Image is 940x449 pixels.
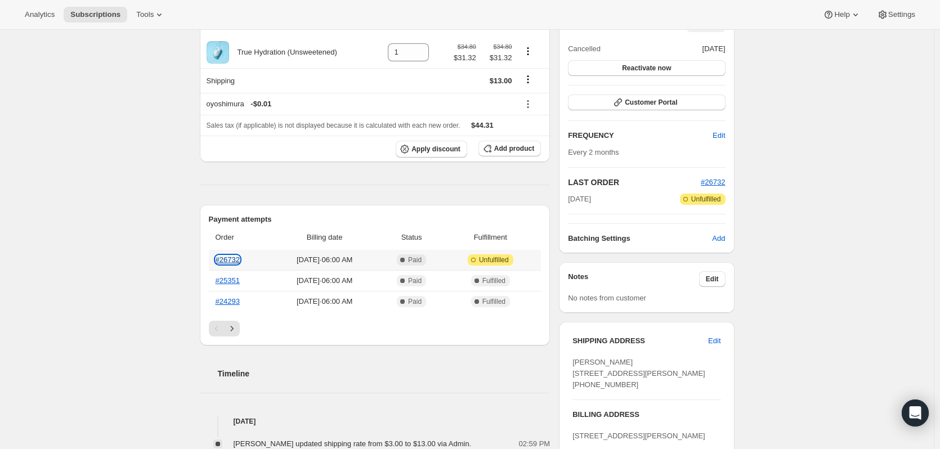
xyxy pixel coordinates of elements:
span: Billing date [273,232,377,243]
h2: LAST ORDER [568,177,701,188]
span: Fulfilled [482,276,505,285]
span: Tools [136,10,154,19]
h3: Notes [568,271,699,287]
span: Status [383,232,440,243]
button: Tools [129,7,172,23]
span: No notes from customer [568,294,646,302]
h2: FREQUENCY [568,130,713,141]
span: Edit [706,275,719,284]
div: Open Intercom Messenger [902,399,929,426]
span: Paid [408,276,422,285]
button: Edit [699,271,726,287]
button: Analytics [18,7,61,23]
span: Cancelled [568,43,601,55]
a: #25351 [216,276,240,285]
span: Add product [494,144,534,153]
h2: Timeline [218,368,550,379]
small: $34.80 [458,43,476,50]
span: Unfulfilled [691,195,721,204]
button: Add product [478,141,541,156]
nav: Pagination [209,321,541,336]
span: Fulfilled [482,297,505,306]
a: #26732 [701,178,725,186]
h3: SHIPPING ADDRESS [572,335,708,347]
span: $44.31 [471,121,494,129]
th: Shipping [200,68,373,93]
a: #24293 [216,297,240,306]
span: $13.00 [490,77,512,85]
span: [DATE] [568,194,591,205]
div: oyoshimura [207,98,512,110]
button: Product actions [519,45,537,57]
span: Paid [408,255,422,264]
h2: Payment attempts [209,214,541,225]
button: Edit [701,332,727,350]
span: [DATE] [702,43,726,55]
span: Reactivate now [622,64,671,73]
button: Apply discount [396,141,467,158]
div: True Hydration (Unsweetened) [229,47,337,58]
span: Help [834,10,849,19]
button: Help [816,7,867,23]
button: Shipping actions [519,73,537,86]
span: Edit [708,335,720,347]
a: #26732 [216,255,240,264]
button: Settings [870,7,922,23]
h6: Batching Settings [568,233,712,244]
span: [PERSON_NAME] updated shipping rate from $3.00 to $13.00 via Admin. [234,439,472,448]
img: product img [207,41,229,64]
span: Subscriptions [70,10,120,19]
span: Fulfillment [446,232,534,243]
small: $34.80 [493,43,512,50]
span: Analytics [25,10,55,19]
button: Reactivate now [568,60,725,76]
button: Next [224,321,240,336]
button: #26732 [701,177,725,188]
span: [DATE] · 06:00 AM [273,254,377,266]
span: Customer Portal [625,98,677,107]
span: Sales tax (if applicable) is not displayed because it is calculated with each new order. [207,122,460,129]
h4: [DATE] [200,416,550,427]
span: [DATE] · 06:00 AM [273,275,377,286]
span: [STREET_ADDRESS][PERSON_NAME] [572,432,705,440]
span: [DATE] · 06:00 AM [273,296,377,307]
span: Edit [713,130,725,141]
button: Edit [706,127,732,145]
th: Order [209,225,270,250]
span: Apply discount [411,145,460,154]
button: Customer Portal [568,95,725,110]
span: [PERSON_NAME] [STREET_ADDRESS][PERSON_NAME] [PHONE_NUMBER] [572,358,705,389]
span: Unfulfilled [479,255,509,264]
span: Paid [408,297,422,306]
span: $31.32 [483,52,512,64]
h3: BILLING ADDRESS [572,409,720,420]
button: Add [705,230,732,248]
button: Subscriptions [64,7,127,23]
span: Settings [888,10,915,19]
span: - $0.01 [250,98,271,110]
span: Every 2 months [568,148,619,156]
span: $31.32 [454,52,476,64]
span: Add [712,233,725,244]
